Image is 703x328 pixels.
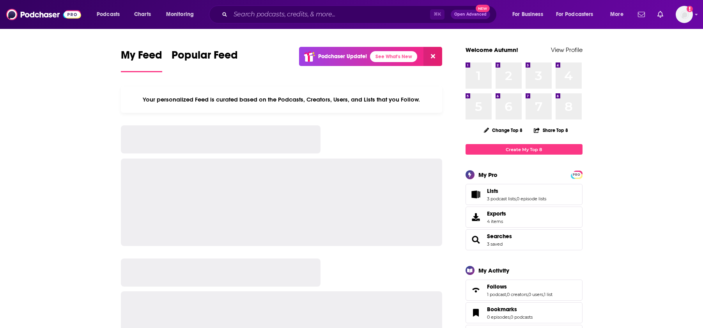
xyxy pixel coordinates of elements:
[551,46,583,53] a: View Profile
[528,292,543,297] a: 0 users
[230,8,430,21] input: Search podcasts, credits, & more...
[487,219,506,224] span: 4 items
[468,189,484,200] a: Lists
[466,229,583,250] span: Searches
[487,292,506,297] a: 1 podcast
[676,6,693,23] span: Logged in as autumncomm
[517,196,546,201] a: 0 episode lists
[370,51,417,62] a: See What's New
[487,306,517,313] span: Bookmarks
[466,207,583,228] a: Exports
[510,314,510,320] span: ,
[478,171,498,178] div: My Pro
[451,10,490,19] button: Open AdvancedNew
[430,9,444,20] span: ⌘ K
[121,48,162,72] a: My Feed
[478,267,509,274] div: My Activity
[134,9,151,20] span: Charts
[487,314,510,320] a: 0 episodes
[172,48,238,72] a: Popular Feed
[551,8,605,21] button: open menu
[487,196,516,201] a: 3 podcast lists
[654,8,666,21] a: Show notifications dropdown
[161,8,204,21] button: open menu
[487,187,546,194] a: Lists
[172,48,238,66] span: Popular Feed
[97,9,120,20] span: Podcasts
[166,9,194,20] span: Monitoring
[543,292,544,297] span: ,
[466,184,583,205] span: Lists
[468,285,484,296] a: Follows
[487,210,506,217] span: Exports
[487,187,498,194] span: Lists
[468,307,484,318] a: Bookmarks
[507,292,528,297] a: 0 creators
[487,283,507,290] span: Follows
[129,8,156,21] a: Charts
[533,123,568,138] button: Share Top 8
[556,9,593,20] span: For Podcasters
[318,53,367,60] p: Podchaser Update!
[466,46,518,53] a: Welcome Autumn!
[454,12,487,16] span: Open Advanced
[121,48,162,66] span: My Feed
[487,283,552,290] a: Follows
[487,233,512,240] a: Searches
[468,212,484,223] span: Exports
[466,144,583,155] a: Create My Top 8
[479,125,528,135] button: Change Top 8
[676,6,693,23] button: Show profile menu
[6,7,81,22] img: Podchaser - Follow, Share and Rate Podcasts
[687,6,693,12] svg: Add a profile image
[216,5,504,23] div: Search podcasts, credits, & more...
[572,171,581,177] a: PRO
[468,234,484,245] a: Searches
[121,86,443,113] div: Your personalized Feed is curated based on the Podcasts, Creators, Users, and Lists that you Follow.
[544,292,552,297] a: 1 list
[466,302,583,323] span: Bookmarks
[676,6,693,23] img: User Profile
[510,314,533,320] a: 0 podcasts
[466,280,583,301] span: Follows
[507,8,553,21] button: open menu
[610,9,623,20] span: More
[487,306,533,313] a: Bookmarks
[476,5,490,12] span: New
[605,8,633,21] button: open menu
[572,172,581,178] span: PRO
[506,292,507,297] span: ,
[487,241,503,247] a: 3 saved
[91,8,130,21] button: open menu
[635,8,648,21] a: Show notifications dropdown
[516,196,517,201] span: ,
[512,9,543,20] span: For Business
